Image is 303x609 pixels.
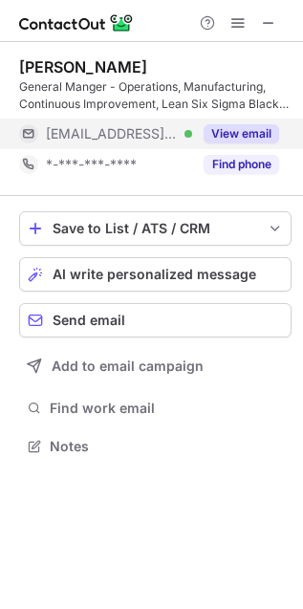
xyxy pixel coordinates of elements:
div: Save to List / ATS / CRM [53,221,258,236]
button: Reveal Button [204,124,279,143]
button: Add to email campaign [19,349,292,383]
span: Notes [50,438,284,455]
img: ContactOut v5.3.10 [19,11,134,34]
span: Send email [53,313,125,328]
button: Notes [19,433,292,460]
button: save-profile-one-click [19,211,292,246]
button: Reveal Button [204,155,279,174]
span: [EMAIL_ADDRESS][DOMAIN_NAME] [46,125,178,142]
button: Send email [19,303,292,337]
span: AI write personalized message [53,267,256,282]
div: General Manger - Operations, Manufacturing, Continuous Improvement, Lean Six Sigma Black Belt [19,78,292,113]
span: Find work email [50,400,284,417]
button: Find work email [19,395,292,422]
div: [PERSON_NAME] [19,57,147,76]
button: AI write personalized message [19,257,292,292]
span: Add to email campaign [52,359,204,374]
